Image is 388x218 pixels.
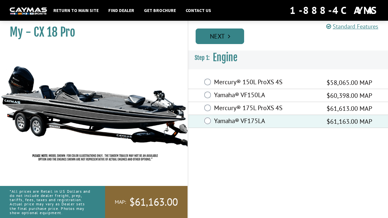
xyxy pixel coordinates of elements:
span: $61,163.00 [129,195,178,209]
span: $58,065.00 MAP [327,78,372,87]
a: MAP:$61,163.00 [105,186,188,218]
label: Yamaha® VF175LA [214,117,318,126]
h3: Engine [188,46,388,70]
img: white-logo-c9c8dbefe5ff5ceceb0f0178aa75bf4bb51f6bca0971e226c86eb53dfe498488.png [10,7,47,14]
a: Next [196,29,244,44]
a: Contact Us [182,6,214,15]
h1: My - CX 18 Pro [10,25,171,40]
p: *All prices are Retail in US Dollars and do not include dealer freight, prep, tariffs, fees, taxe... [10,186,91,218]
label: Mercury® 150L ProXS 4S [214,78,318,87]
a: Find Dealer [105,6,137,15]
span: MAP: [115,199,126,205]
span: $60,398.00 MAP [327,91,372,100]
ul: Pagination [194,28,388,44]
div: 1-888-4CAYMAS [290,3,378,17]
a: Return to main site [50,6,102,15]
a: Get Brochure [141,6,179,15]
span: $61,163.00 MAP [327,117,372,126]
label: Yamaha® VF150LA [214,91,318,100]
a: Standard Features [326,23,378,30]
label: Mercury® 175L ProXS 4S [214,104,318,113]
span: $61,613.00 MAP [327,104,372,113]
